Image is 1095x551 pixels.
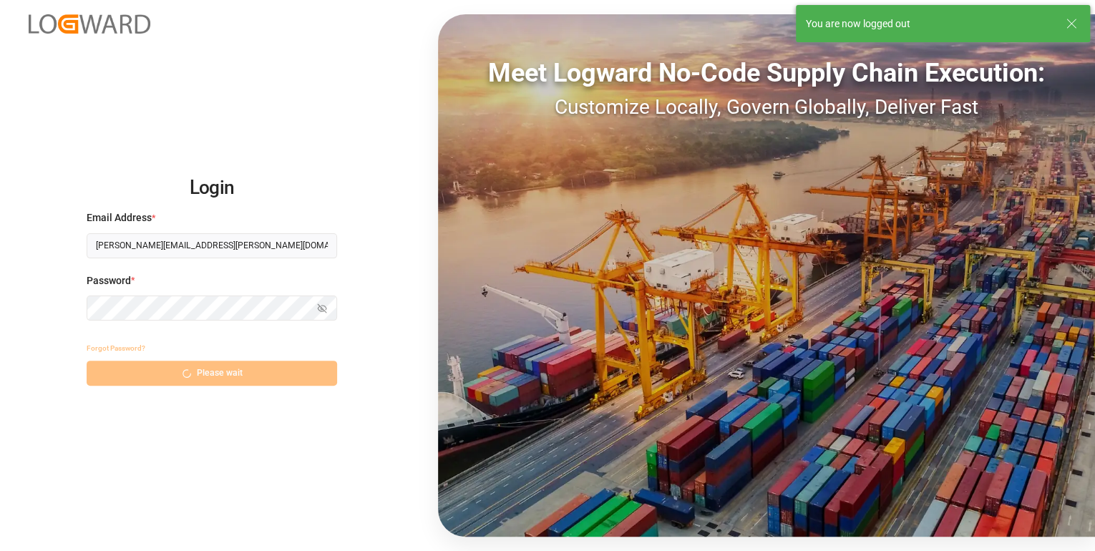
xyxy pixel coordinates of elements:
span: Email Address [87,210,152,225]
div: Customize Locally, Govern Globally, Deliver Fast [438,92,1095,122]
div: You are now logged out [806,16,1052,31]
img: Logward_new_orange.png [29,14,150,34]
h2: Login [87,165,337,211]
input: Enter your email [87,233,337,258]
div: Meet Logward No-Code Supply Chain Execution: [438,54,1095,92]
span: Password [87,273,131,288]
